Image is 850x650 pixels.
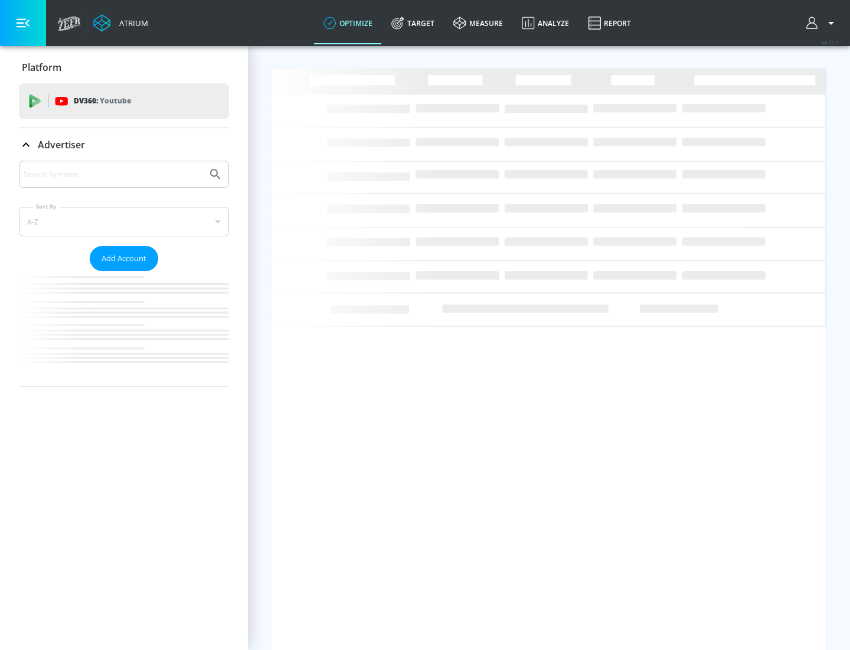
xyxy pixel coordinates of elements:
input: Search by name [24,167,202,182]
nav: list of Advertiser [19,271,229,386]
label: Sort By [34,203,59,210]
a: Atrium [93,14,148,32]
div: Advertiser [19,161,229,386]
a: measure [444,2,512,44]
a: Report [578,2,640,44]
p: DV360: [74,95,131,108]
div: Platform [19,51,229,84]
p: Platform [22,61,61,74]
button: Add Account [90,246,158,271]
div: Atrium [115,18,148,28]
p: Youtube [100,95,131,107]
p: Advertiser [38,138,85,151]
span: Add Account [102,252,146,265]
a: Target [382,2,444,44]
a: Analyze [512,2,578,44]
span: v 4.22.2 [822,39,838,45]
div: A-Z [19,207,229,236]
div: Advertiser [19,128,229,161]
a: optimize [314,2,382,44]
div: DV360: Youtube [19,83,229,119]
